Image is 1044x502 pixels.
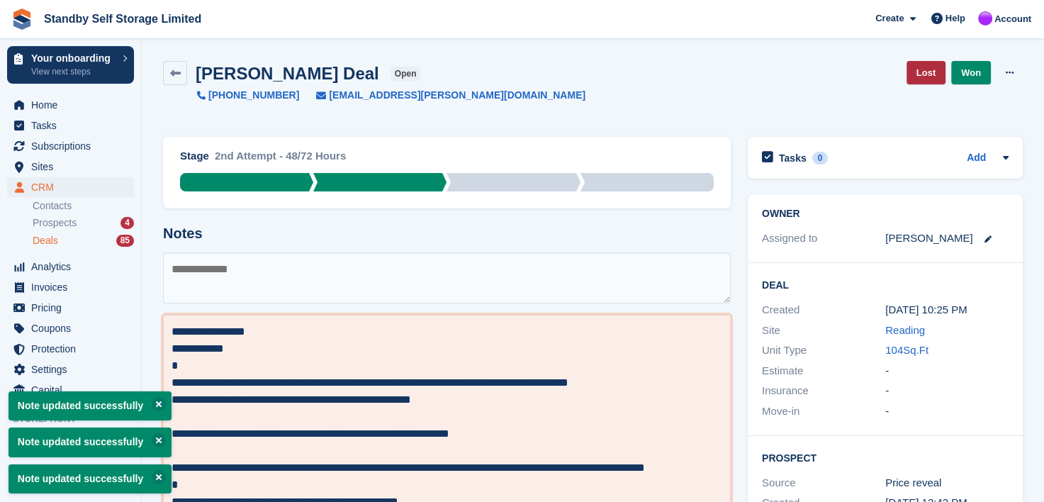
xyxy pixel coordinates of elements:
[9,391,172,420] p: Note updated successfully
[762,230,885,247] div: Assigned to
[885,403,1009,420] div: -
[7,359,134,379] a: menu
[116,235,134,247] div: 85
[33,216,77,230] span: Prospects
[31,116,116,135] span: Tasks
[762,302,885,318] div: Created
[163,225,731,242] h2: Notes
[38,7,207,30] a: Standby Self Storage Limited
[762,323,885,339] div: Site
[762,342,885,359] div: Unit Type
[885,383,1009,399] div: -
[885,475,1009,491] div: Price reveal
[208,88,299,103] span: [PHONE_NUMBER]
[7,277,134,297] a: menu
[885,230,972,247] div: [PERSON_NAME]
[762,403,885,420] div: Move-in
[994,12,1031,26] span: Account
[9,428,172,457] p: Note updated successfully
[31,157,116,177] span: Sites
[967,150,986,167] a: Add
[7,116,134,135] a: menu
[33,233,134,248] a: Deals 85
[7,318,134,338] a: menu
[875,11,904,26] span: Create
[33,216,134,230] a: Prospects 4
[31,298,116,318] span: Pricing
[31,339,116,359] span: Protection
[31,53,116,63] p: Your onboarding
[215,148,346,173] div: 2nd Attempt - 48/72 Hours
[812,152,829,164] div: 0
[885,302,1009,318] div: [DATE] 10:25 PM
[762,383,885,399] div: Insurance
[945,11,965,26] span: Help
[951,61,991,84] a: Won
[7,136,134,156] a: menu
[7,257,134,277] a: menu
[978,11,992,26] img: Sue Ford
[31,177,116,197] span: CRM
[7,339,134,359] a: menu
[762,208,1009,220] h2: Owner
[31,359,116,379] span: Settings
[762,363,885,379] div: Estimate
[33,234,58,247] span: Deals
[120,217,134,229] div: 4
[7,157,134,177] a: menu
[7,46,134,84] a: Your onboarding View next steps
[7,380,134,400] a: menu
[7,298,134,318] a: menu
[7,430,134,450] a: menu
[779,152,807,164] h2: Tasks
[197,88,299,103] a: [PHONE_NUMBER]
[31,277,116,297] span: Invoices
[31,318,116,338] span: Coupons
[885,363,1009,379] div: -
[31,380,116,400] span: Capital
[11,9,33,30] img: stora-icon-8386f47178a22dfd0bd8f6a31ec36ba5ce8667c1dd55bd0f319d3a0aa187defe.svg
[907,61,945,84] a: Lost
[7,177,134,197] a: menu
[31,136,116,156] span: Subscriptions
[885,344,928,356] a: 104Sq.Ft
[180,148,209,164] div: Stage
[31,95,116,115] span: Home
[762,475,885,491] div: Source
[299,88,585,103] a: [EMAIL_ADDRESS][PERSON_NAME][DOMAIN_NAME]
[391,67,421,81] span: open
[196,64,379,83] h2: [PERSON_NAME] Deal
[31,257,116,277] span: Analytics
[885,324,925,336] a: Reading
[9,464,172,493] p: Note updated successfully
[762,450,1009,464] h2: Prospect
[31,65,116,78] p: View next steps
[329,88,585,103] span: [EMAIL_ADDRESS][PERSON_NAME][DOMAIN_NAME]
[7,95,134,115] a: menu
[33,199,134,213] a: Contacts
[762,277,1009,291] h2: Deal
